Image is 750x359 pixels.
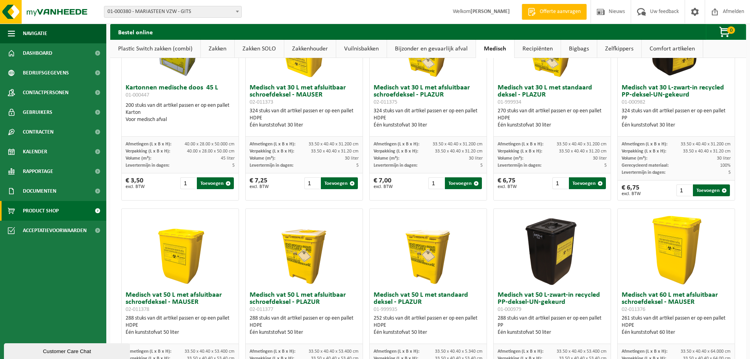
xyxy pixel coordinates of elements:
[185,142,235,147] span: 40.00 x 28.00 x 50.000 cm
[622,349,667,354] span: Afmetingen (L x B x H):
[717,156,731,161] span: 30 liter
[250,349,295,354] span: Afmetingen (L x B x H):
[513,209,592,288] img: 01-000979
[126,102,235,123] div: 200 stuks van dit artikel passen er op een pallet
[197,177,234,189] button: Toevoegen
[250,307,273,312] span: 02-011377
[126,292,235,313] h3: Medisch vat 50 L met afsluitbaar schroefdeksel - MAUSER
[23,43,52,63] span: Dashboard
[428,177,444,189] input: 1
[498,108,607,129] div: 270 stuks van dit artikel passen er op een pallet
[250,292,359,313] h3: Medisch vat 50 L met afsluitbaar schroefdeksel - PLAZUR
[498,156,523,161] span: Volume (m³):
[250,184,269,189] span: excl. BTW
[235,40,284,58] a: Zakken SOLO
[250,108,359,129] div: 324 stuks van dit artikel passen er op een pallet
[622,115,731,122] div: PP
[642,40,703,58] a: Comfort artikelen
[480,163,483,168] span: 5
[126,142,171,147] span: Afmetingen (L x B x H):
[515,40,561,58] a: Recipiënten
[374,184,393,189] span: excl. BTW
[311,149,359,154] span: 33.50 x 40.40 x 31.20 cm
[435,349,483,354] span: 33.50 x 40.40 x 5.340 cm
[23,162,53,181] span: Rapportage
[693,184,730,196] button: Toevoegen
[720,163,731,168] span: 100%
[104,6,241,17] span: 01-000380 - MARIASTEEN VZW - GITS
[23,221,87,240] span: Acceptatievoorwaarden
[498,322,607,329] div: PP
[622,184,641,196] div: € 6,75
[374,142,419,147] span: Afmetingen (L x B x H):
[476,40,514,58] a: Medisch
[185,349,235,354] span: 33.50 x 40.40 x 53.400 cm
[622,99,645,105] span: 01-000982
[498,315,607,336] div: 288 stuks van dit artikel passen er op een pallet
[374,329,483,336] div: Één kunststofvat 50 liter
[309,349,359,354] span: 33.50 x 40.40 x 53.400 cm
[221,156,235,161] span: 45 liter
[374,177,393,189] div: € 7,00
[250,84,359,106] h3: Medisch vat 30 L met afsluitbaar schroefdeksel - MAUSER
[104,6,242,18] span: 01-000380 - MARIASTEEN VZW - GITS
[445,177,482,189] button: Toevoegen
[498,142,543,147] span: Afmetingen (L x B x H):
[498,307,521,312] span: 01-000979
[374,149,418,154] span: Verpakking (L x B x H):
[126,84,235,100] h3: Kartonnen medische doos 45 L
[345,156,359,161] span: 30 liter
[622,149,666,154] span: Verpakking (L x B x H):
[622,156,647,161] span: Volume (m³):
[561,40,597,58] a: Bigbags
[126,116,235,123] div: Voor medisch afval
[498,99,521,105] span: 01-999934
[498,122,607,129] div: Één kunststofvat 30 liter
[681,349,731,354] span: 33.50 x 40.40 x 64.000 cm
[250,99,273,105] span: 02-011373
[126,349,171,354] span: Afmetingen (L x B x H):
[374,122,483,129] div: Één kunststofvat 30 liter
[498,163,541,168] span: Levertermijn in dagen:
[374,349,419,354] span: Afmetingen (L x B x H):
[23,142,47,162] span: Kalender
[498,184,517,189] span: excl. BTW
[622,307,645,312] span: 02-011376
[622,292,731,313] h3: Medisch vat 60 L met afsluitbaar schroefdeksel - MAUSER
[622,142,667,147] span: Afmetingen (L x B x H):
[728,170,731,175] span: 5
[23,63,69,83] span: Bedrijfsgegevens
[622,192,641,196] span: excl. BTW
[23,83,69,102] span: Contactpersonen
[141,209,220,288] img: 02-011378
[559,149,607,154] span: 33.50 x 40.40 x 31.20 cm
[681,142,731,147] span: 33.50 x 40.40 x 31.200 cm
[706,24,745,40] button: 0
[250,122,359,129] div: Één kunststofvat 30 liter
[683,149,731,154] span: 33.50 x 40.40 x 31.20 cm
[126,109,235,116] div: Karton
[569,177,606,189] button: Toevoegen
[250,322,359,329] div: HDPE
[622,329,731,336] div: Één kunststofvat 60 liter
[538,8,583,16] span: Offerte aanvragen
[250,329,359,336] div: Één kunststofvat 50 liter
[126,156,151,161] span: Volume (m³):
[622,315,731,336] div: 261 stuks van dit artikel passen er op een pallet
[498,177,517,189] div: € 6,75
[622,108,731,129] div: 324 stuks van dit artikel passen er op een pallet
[232,163,235,168] span: 5
[498,149,542,154] span: Verpakking (L x B x H):
[201,40,234,58] a: Zakken
[356,163,359,168] span: 5
[498,329,607,336] div: Één kunststofvat 50 liter
[23,122,54,142] span: Contracten
[389,209,468,288] img: 01-999935
[126,307,149,312] span: 02-011378
[126,163,169,168] span: Levertermijn in dagen:
[374,115,483,122] div: HDPE
[374,315,483,336] div: 252 stuks van dit artikel passen er op een pallet
[593,156,607,161] span: 30 liter
[23,24,47,43] span: Navigatie
[552,177,569,189] input: 1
